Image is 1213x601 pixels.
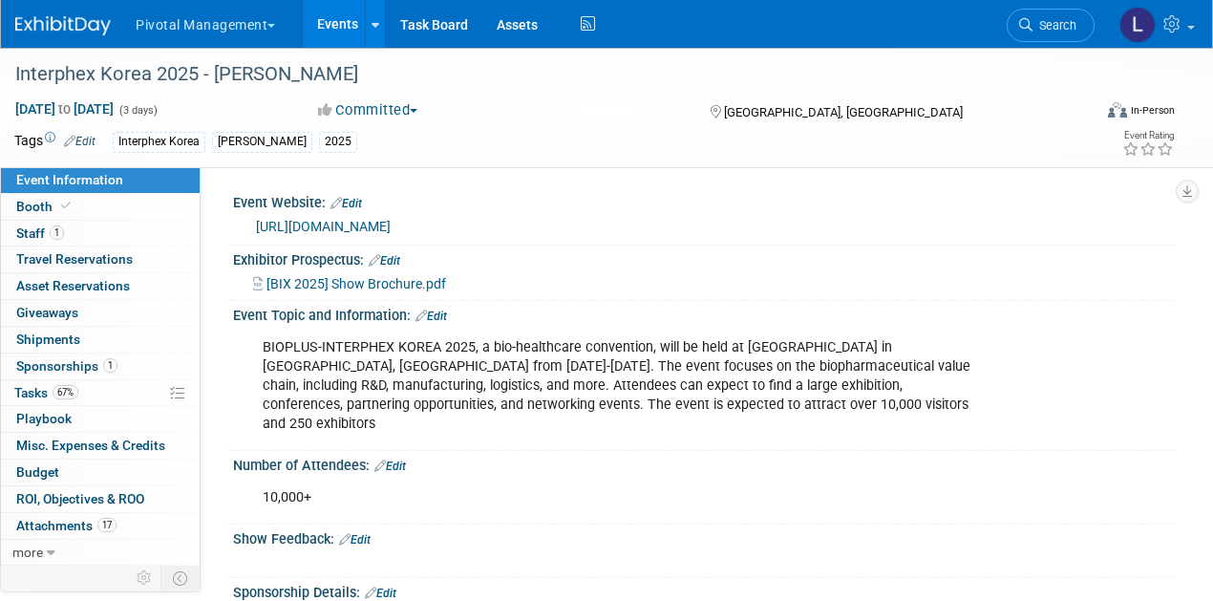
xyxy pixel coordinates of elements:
[1,194,200,220] a: Booth
[339,533,371,547] a: Edit
[1,486,200,512] a: ROI, Objectives & ROO
[1122,131,1174,140] div: Event Rating
[117,104,158,117] span: (3 days)
[212,132,312,152] div: [PERSON_NAME]
[103,358,117,373] span: 1
[14,100,115,118] span: [DATE] [DATE]
[16,251,133,267] span: Travel Reservations
[1,460,200,485] a: Budget
[1130,103,1175,118] div: In-Person
[233,188,1175,213] div: Event Website:
[1007,9,1095,42] a: Search
[1,540,200,566] a: more
[330,197,362,210] a: Edit
[1108,102,1127,118] img: Format-Inperson.png
[253,276,446,291] a: [BIX 2025] Show Brochure.pdf
[16,305,78,320] span: Giveaways
[415,310,447,323] a: Edit
[311,100,425,120] button: Committed
[1119,7,1156,43] img: Leslie Pelton
[16,464,59,480] span: Budget
[16,491,144,506] span: ROI, Objectives & ROO
[16,225,64,241] span: Staff
[1032,18,1076,32] span: Search
[1006,99,1176,128] div: Event Format
[1,167,200,193] a: Event Information
[233,525,1175,549] div: Show Feedback:
[249,479,989,517] div: 10,000+
[14,131,96,153] td: Tags
[365,587,396,600] a: Edit
[256,219,391,234] a: [URL][DOMAIN_NAME]
[16,438,165,453] span: Misc. Expenses & Credits
[14,385,78,400] span: Tasks
[53,385,78,399] span: 67%
[55,101,74,117] span: to
[249,329,989,443] div: BIOPLUS-INTERPHEX KOREA 2025, a bio-healthcare convention, will be held at [GEOGRAPHIC_DATA] in [...
[319,132,357,152] div: 2025
[16,358,117,374] span: Sponsorships
[128,566,161,590] td: Personalize Event Tab Strip
[1,221,200,247] a: Staff1
[9,57,1075,92] div: Interphex Korea 2025 - [PERSON_NAME]
[16,332,80,347] span: Shipments
[724,105,963,119] span: [GEOGRAPHIC_DATA], [GEOGRAPHIC_DATA]
[1,513,200,539] a: Attachments17
[1,300,200,326] a: Giveaways
[233,246,1175,270] div: Exhibitor Prospectus:
[16,518,117,533] span: Attachments
[233,451,1175,476] div: Number of Attendees:
[16,411,72,426] span: Playbook
[12,545,43,560] span: more
[1,247,200,272] a: Travel Reservations
[1,273,200,299] a: Asset Reservations
[61,201,71,211] i: Booth reservation complete
[266,276,446,291] span: [BIX 2025] Show Brochure.pdf
[369,254,400,268] a: Edit
[64,135,96,148] a: Edit
[16,278,130,293] span: Asset Reservations
[50,225,64,240] span: 1
[1,354,200,379] a: Sponsorships1
[1,433,200,459] a: Misc. Expenses & Credits
[97,518,117,532] span: 17
[16,199,74,214] span: Booth
[233,301,1175,326] div: Event Topic and Information:
[15,16,111,35] img: ExhibitDay
[161,566,201,590] td: Toggle Event Tabs
[1,406,200,432] a: Playbook
[1,380,200,406] a: Tasks67%
[374,460,406,473] a: Edit
[16,172,123,187] span: Event Information
[113,132,205,152] div: Interphex Korea
[1,327,200,353] a: Shipments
